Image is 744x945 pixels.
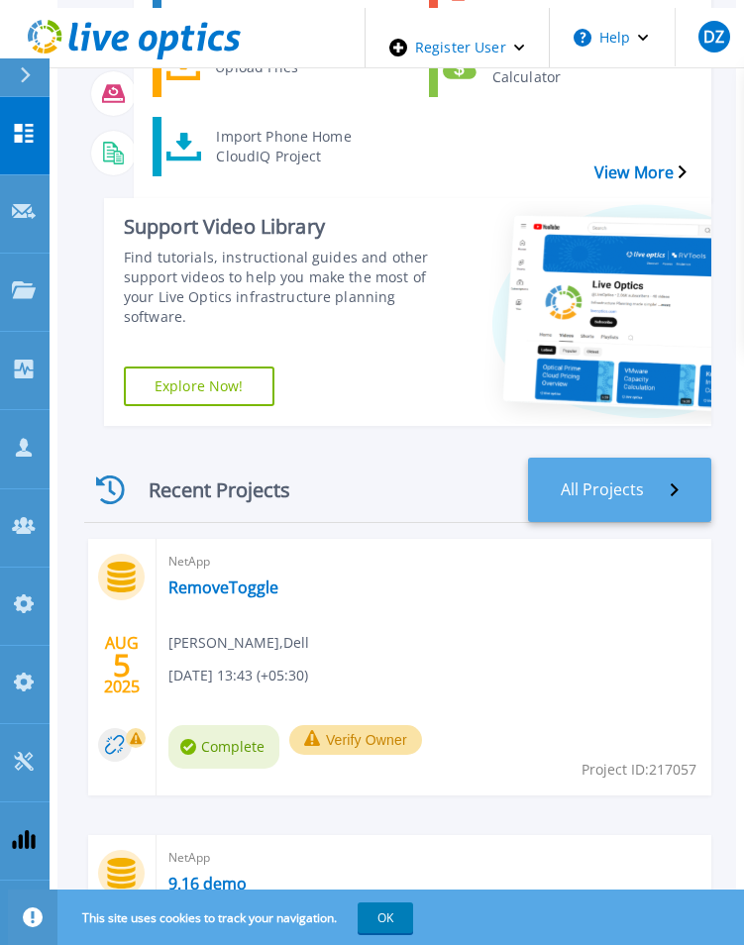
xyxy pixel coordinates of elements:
[168,665,308,686] span: [DATE] 13:43 (+05:30)
[366,8,549,87] div: Register User
[62,902,413,933] span: This site uses cookies to track your navigation.
[124,367,274,406] a: Explore Now!
[84,466,322,514] div: Recent Projects
[289,725,422,755] button: Verify Owner
[168,632,309,654] span: [PERSON_NAME] , Dell
[582,759,696,781] span: Project ID: 217057
[703,29,724,45] span: DZ
[550,8,674,67] button: Help
[124,214,430,240] div: Support Video Library
[124,248,430,327] div: Find tutorials, instructional guides and other support videos to help you make the most of your L...
[168,874,247,893] a: 9.16 demo
[358,902,413,933] button: OK
[168,551,699,573] span: NetApp
[113,657,131,674] span: 5
[206,122,374,171] div: Import Phone Home CloudIQ Project
[103,629,141,701] div: AUG 2025
[168,725,279,769] span: Complete
[528,458,711,522] a: All Projects
[594,163,687,182] a: View More
[168,577,278,597] a: RemoveToggle
[168,847,699,869] span: NetApp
